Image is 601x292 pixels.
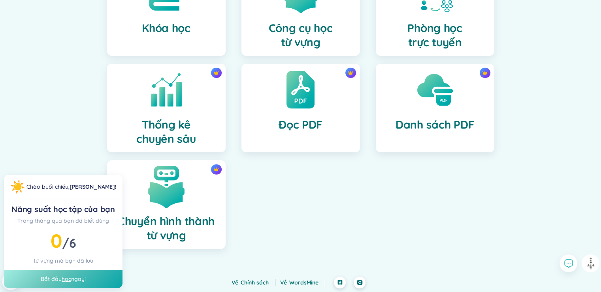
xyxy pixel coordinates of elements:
[10,256,116,265] div: từ vựng mà bạn đã lưu
[99,64,234,152] a: crown iconThống kêchuyên sâu
[62,275,71,283] a: học
[368,64,502,152] a: crown iconDanh sách PDF
[136,118,196,146] h4: Thống kê chuyên sâu
[234,64,368,152] a: crown iconĐọc PDF
[113,214,219,243] h4: Chuyển hình thành từ vựng
[269,21,333,49] h4: Công cụ học từ vựng
[69,235,76,251] span: 6
[10,216,116,225] div: Trong tháng qua bạn đã biết dùng
[280,278,325,287] div: Về
[26,183,70,190] span: Chào buổi chiều ,
[142,21,190,35] h4: Khóa học
[584,257,597,270] img: to top
[26,182,116,191] div: !
[4,270,122,288] div: Bắt đầu ngay!
[99,160,234,249] a: crown iconChuyển hình thành từ vựng
[10,204,116,215] div: Năng suất học tập của bạn
[482,70,488,76] img: crown icon
[407,21,462,49] h4: Phòng học trực tuyến
[213,167,219,172] img: crown icon
[289,279,325,286] a: WordsMine
[51,229,62,252] span: 0
[279,118,322,132] h4: Đọc PDF
[232,278,275,287] div: Về
[213,70,219,76] img: crown icon
[62,235,76,251] span: /
[396,118,474,132] h4: Danh sách PDF
[70,183,115,190] a: [PERSON_NAME]
[241,279,275,286] a: Chính sách
[348,70,353,76] img: crown icon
